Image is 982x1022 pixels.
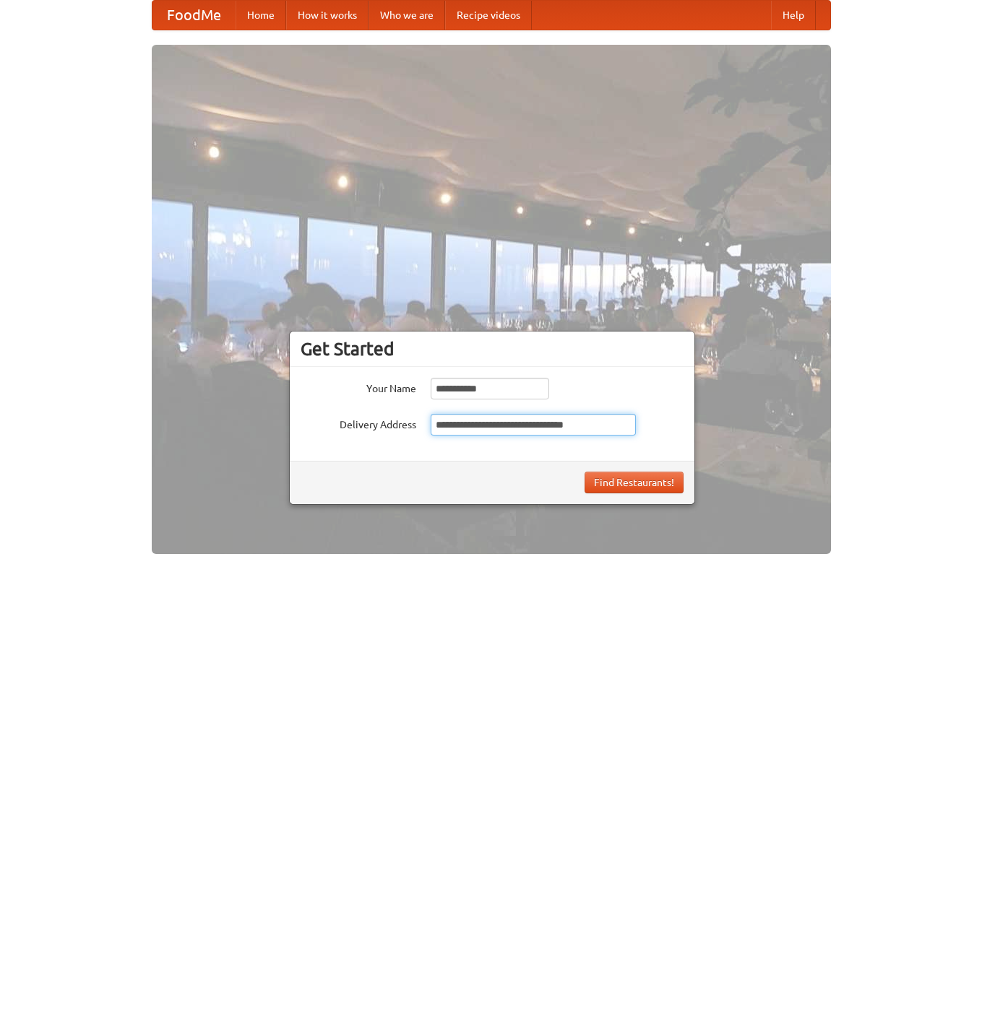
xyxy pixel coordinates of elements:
label: Delivery Address [301,414,416,432]
button: Find Restaurants! [585,472,684,493]
a: Who we are [369,1,445,30]
a: Recipe videos [445,1,532,30]
a: How it works [286,1,369,30]
h3: Get Started [301,338,684,360]
a: FoodMe [152,1,236,30]
a: Help [771,1,816,30]
label: Your Name [301,378,416,396]
a: Home [236,1,286,30]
